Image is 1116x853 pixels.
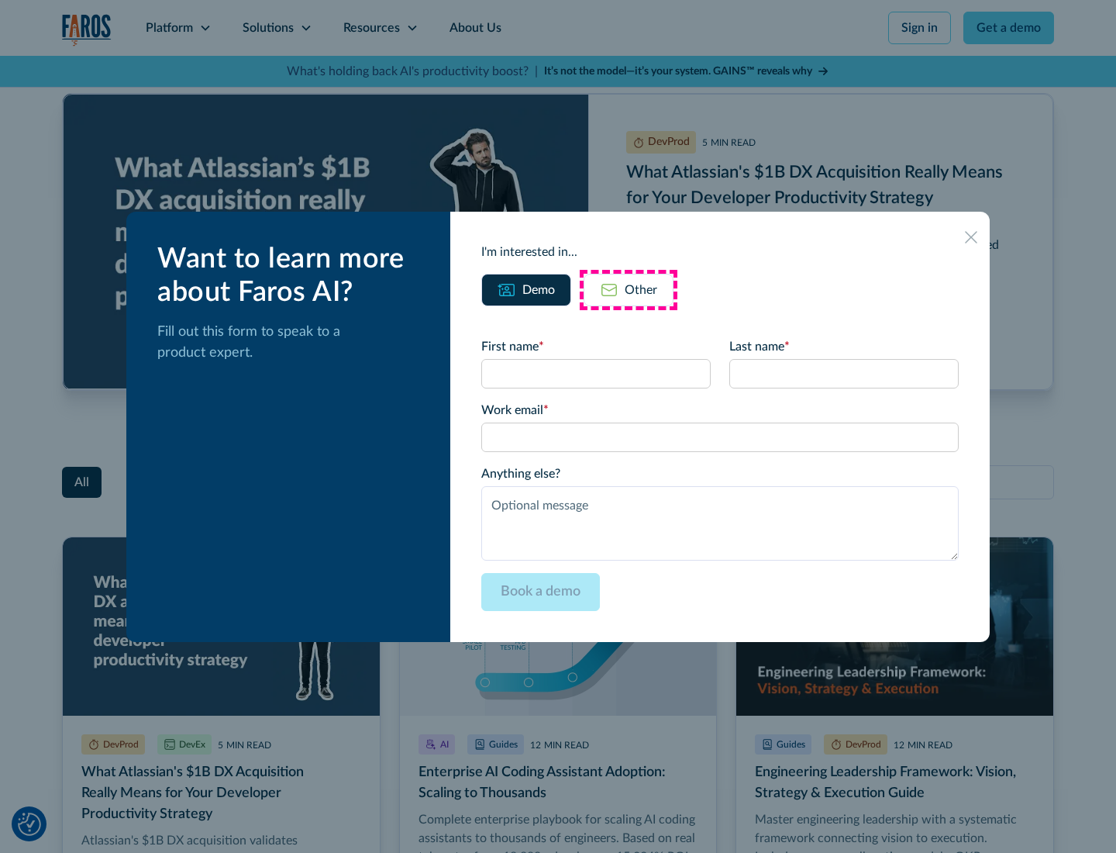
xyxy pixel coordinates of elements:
label: Last name [729,337,959,356]
div: Demo [522,281,555,299]
input: Book a demo [481,573,600,611]
label: Anything else? [481,464,959,483]
p: Fill out this form to speak to a product expert. [157,322,425,364]
div: I'm interested in... [481,243,959,261]
div: Other [625,281,657,299]
div: Want to learn more about Faros AI? [157,243,425,309]
form: Email Form [481,337,959,611]
label: Work email [481,401,959,420]
label: First name [481,337,711,356]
